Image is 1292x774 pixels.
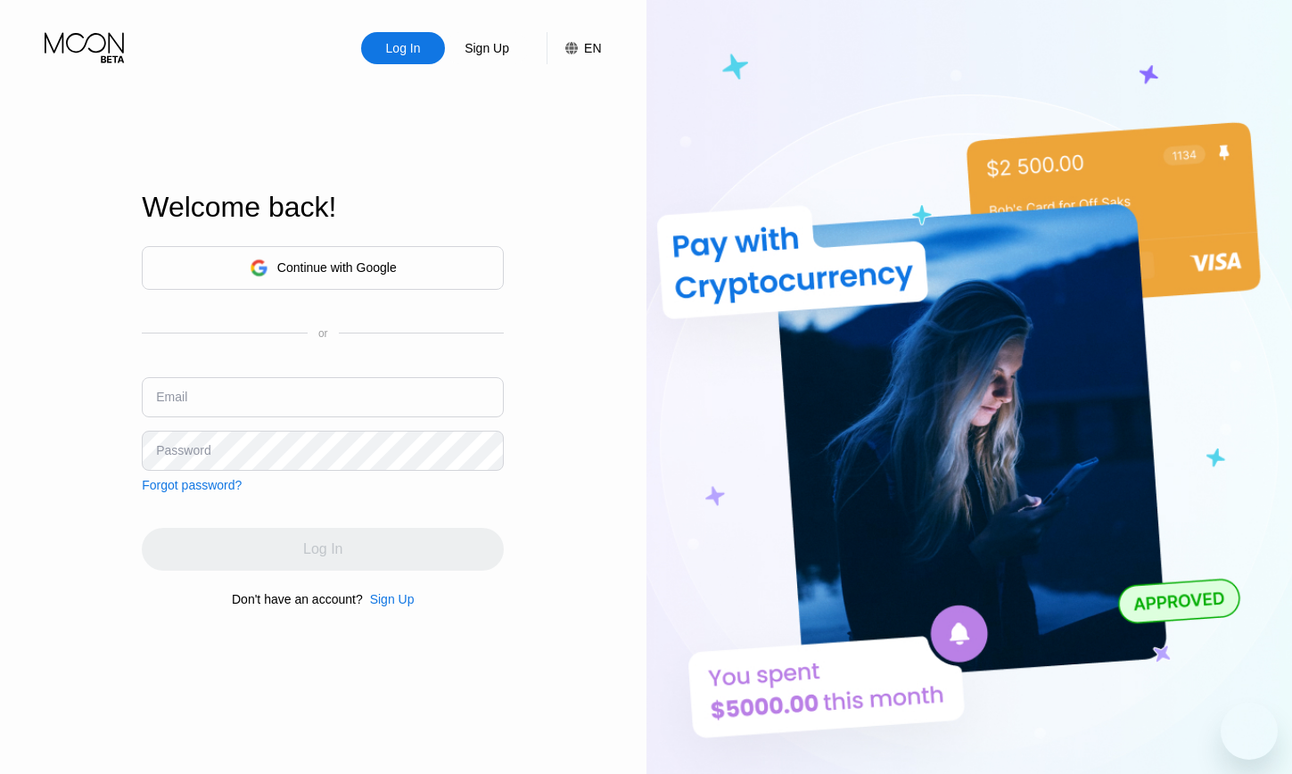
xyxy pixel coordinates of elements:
div: Continue with Google [142,246,504,290]
div: Sign Up [363,592,415,606]
div: EN [584,41,601,55]
div: EN [547,32,601,64]
div: Forgot password? [142,478,242,492]
div: Welcome back! [142,191,504,224]
div: Password [156,443,210,457]
div: Log In [384,39,423,57]
div: or [318,327,328,340]
div: Sign Up [445,32,529,64]
div: Continue with Google [277,260,397,275]
iframe: Button to launch messaging window [1221,703,1278,760]
div: Don't have an account? [232,592,363,606]
div: Sign Up [370,592,415,606]
div: Email [156,390,187,404]
div: Sign Up [463,39,511,57]
div: Log In [361,32,445,64]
